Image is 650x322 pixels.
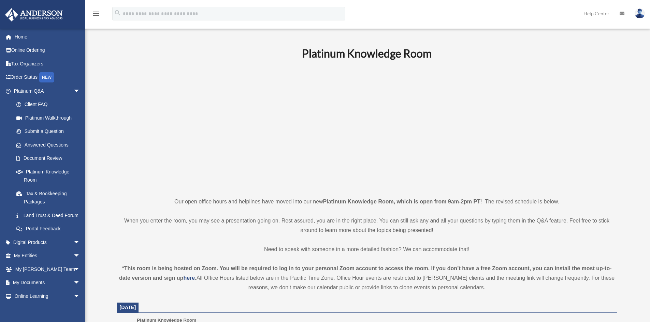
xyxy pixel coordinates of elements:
strong: Platinum Knowledge Room, which is open from 9am-2pm PT [323,199,480,204]
a: Tax Organizers [5,57,90,71]
i: search [114,9,121,17]
iframe: 231110_Toby_KnowledgeRoom [264,69,469,184]
a: menu [92,12,100,18]
a: Document Review [10,152,90,165]
a: Order StatusNEW [5,71,90,85]
a: here [183,275,195,281]
a: Online Ordering [5,44,90,57]
span: arrow_drop_down [73,235,87,249]
span: arrow_drop_down [73,289,87,303]
a: Land Trust & Deed Forum [10,209,90,222]
p: Our open office hours and helplines have moved into our new ! The revised schedule is below. [117,197,617,206]
span: arrow_drop_down [73,249,87,263]
i: menu [92,10,100,18]
a: My [PERSON_NAME] Teamarrow_drop_down [5,262,90,276]
a: Platinum Knowledge Room [10,165,87,187]
a: Submit a Question [10,125,90,138]
span: arrow_drop_down [73,84,87,98]
a: My Documentsarrow_drop_down [5,276,90,290]
a: Platinum Walkthrough [10,111,90,125]
div: All Office Hours listed below are in the Pacific Time Zone. Office Hour events are restricted to ... [117,264,617,292]
strong: . [195,275,196,281]
strong: *This room is being hosted on Zoom. You will be required to log in to your personal Zoom account ... [119,265,612,281]
a: Platinum Q&Aarrow_drop_down [5,84,90,98]
b: Platinum Knowledge Room [302,47,432,60]
a: My Entitiesarrow_drop_down [5,249,90,263]
p: When you enter the room, you may see a presentation going on. Rest assured, you are in the right ... [117,216,617,235]
span: arrow_drop_down [73,276,87,290]
span: [DATE] [120,305,136,310]
span: arrow_drop_down [73,262,87,276]
img: Anderson Advisors Platinum Portal [3,8,65,21]
a: Home [5,30,90,44]
p: Need to speak with someone in a more detailed fashion? We can accommodate that! [117,245,617,254]
a: Tax & Bookkeeping Packages [10,187,90,209]
img: User Pic [635,9,645,18]
a: Portal Feedback [10,222,90,236]
a: Answered Questions [10,138,90,152]
a: Client FAQ [10,98,90,111]
a: Digital Productsarrow_drop_down [5,235,90,249]
a: Online Learningarrow_drop_down [5,289,90,303]
div: NEW [39,72,54,82]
